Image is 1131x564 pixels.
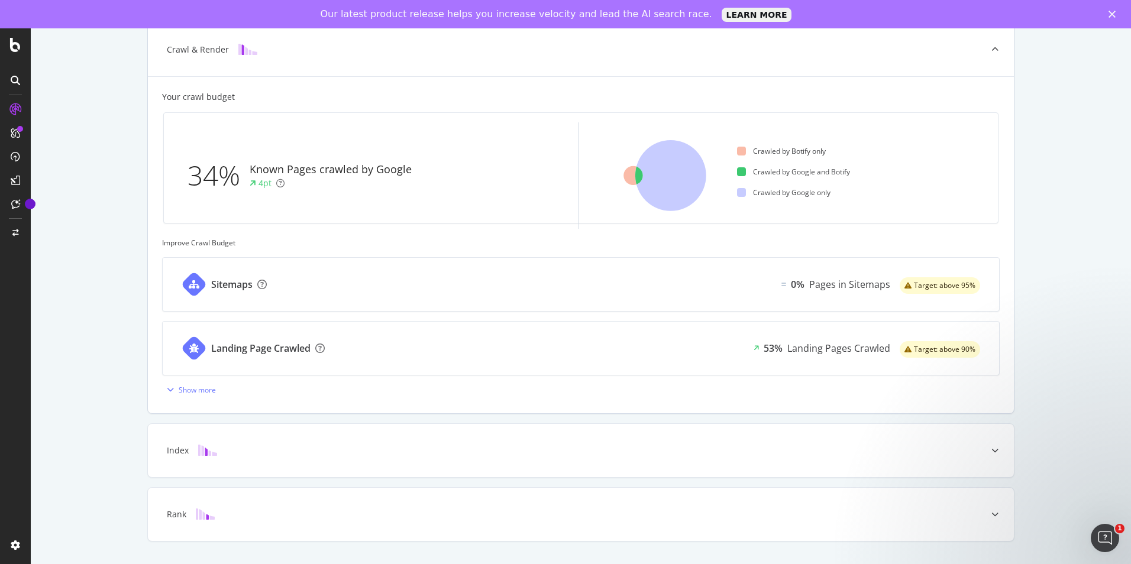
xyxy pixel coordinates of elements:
span: 1 [1115,524,1124,533]
div: Index [167,445,189,456]
a: LEARN MORE [722,8,792,22]
div: Sitemaps [211,278,253,291]
div: Our latest product release helps you increase velocity and lead the AI search race. [321,8,712,20]
button: Show more [162,380,216,399]
div: Improve Crawl Budget [162,238,1000,248]
div: Your crawl budget [162,91,235,103]
span: Target: above 95% [914,282,975,289]
a: SitemapsEqual0%Pages in Sitemapswarning label [162,257,1000,312]
img: block-icon [196,508,215,520]
div: Crawled by Google only [737,187,831,197]
span: Target: above 90% [914,346,975,353]
div: Known Pages crawled by Google [250,162,412,177]
div: Crawled by Botify only [737,146,826,156]
div: 34% [188,156,250,195]
div: 4pt [258,177,272,189]
div: Tooltip anchor [25,199,35,209]
div: 53% [764,342,783,355]
img: Equal [781,283,786,286]
div: Show more [179,385,216,395]
div: warning label [900,341,980,358]
div: Landing Pages Crawled [787,342,890,355]
div: warning label [900,277,980,294]
div: Crawl & Render [167,44,229,56]
div: Close [1109,11,1120,18]
img: block-icon [198,445,217,456]
iframe: Intercom live chat [1091,524,1119,552]
img: block-icon [238,44,257,55]
div: Crawled by Google and Botify [737,167,850,177]
div: 0% [791,278,804,291]
div: Landing Page Crawled [211,342,311,355]
div: Rank [167,508,186,520]
a: Landing Page Crawled53%Landing Pages Crawledwarning label [162,321,1000,375]
div: Pages in Sitemaps [809,278,890,291]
